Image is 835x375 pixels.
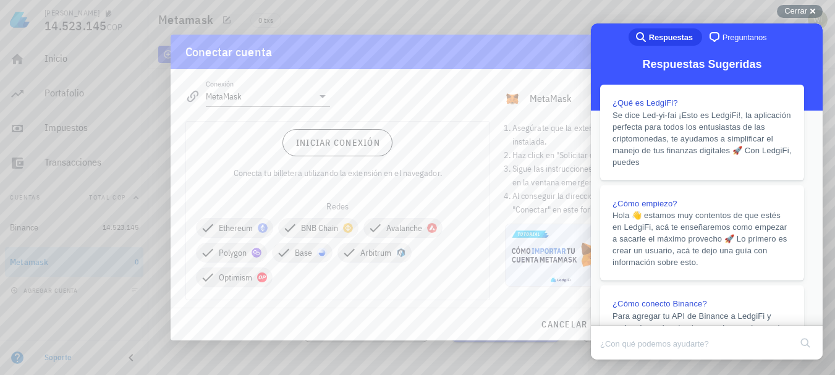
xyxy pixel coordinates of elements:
[512,162,650,189] li: Sigue las instrucciones de la extensión en la ventana emergente.
[784,6,807,15] span: Cerrar
[204,243,259,262] span: Polygon
[512,121,650,148] li: Asegúrate que la extensión esté instalada.
[591,23,823,360] iframe: Help Scout Beacon - Live Chat, Contact Form, and Knowledge Base
[536,313,592,335] button: cancelar
[280,243,324,262] span: Base
[295,137,380,148] span: Iniciar conexión
[371,219,434,237] span: Avalanche
[9,262,213,358] a: ¿Cómo conecto Binance?Para agregar tu API de Binance a LedgiFi y poder sincronizar tus transaccio...
[22,276,116,285] span: ¿Cómo conecto Binance?
[286,219,350,237] span: BNB Chain
[512,189,650,216] li: Al conseguir la dirección, haz click en "Conectar" en este formulario.
[530,93,650,104] div: MetaMask
[345,243,404,262] span: Arbitrum
[185,42,273,62] div: Conectar cuenta
[282,129,392,156] button: Iniciar conexión
[204,219,265,237] span: Ethereum
[196,200,480,213] div: Redes
[777,5,823,18] button: Cerrar
[204,268,265,287] span: Optimism
[22,288,194,344] span: Para agregar tu API de Binance a LedgiFi y poder sincronizar tus transacciones, sigue esta guía: ...
[206,79,234,88] label: Conexión
[541,319,587,330] span: cancelar
[512,148,650,162] li: Haz click en "Solicitar conexión".
[234,166,442,180] p: Conecta tu billetera utilizando la extensión en el navegador.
